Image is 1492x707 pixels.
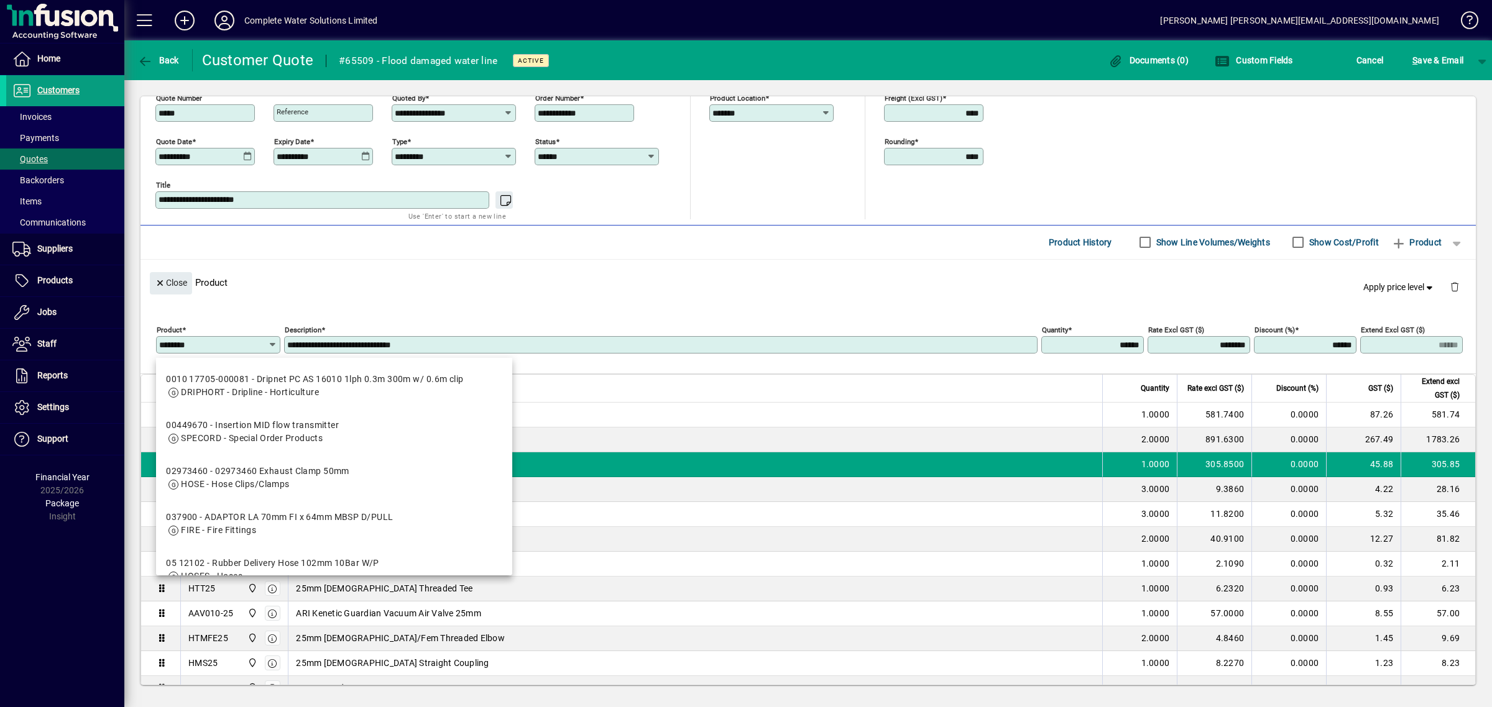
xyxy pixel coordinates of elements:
mat-label: Reference [277,107,308,116]
td: 4.22 [1326,477,1401,502]
mat-label: Discount (%) [1255,325,1295,334]
div: #65509 - Flood damaged water line [339,51,497,71]
span: DRIPHORT - Dripline - Horticulture [181,387,319,397]
a: Suppliers [6,234,124,265]
a: Reports [6,360,124,391]
a: Jobs [6,297,124,328]
mat-label: Quoted by [392,93,425,102]
span: Customers [37,85,80,95]
span: Product [1391,232,1442,252]
app-page-header-button: Back [124,49,193,71]
span: ave & Email [1412,50,1463,70]
button: Documents (0) [1105,49,1192,71]
span: HOSE - Hose Clips/Clamps [181,479,290,489]
div: 581.7400 [1185,408,1244,421]
span: Motueka [244,606,259,620]
mat-label: Quote number [156,93,202,102]
div: 00449670 - Insertion MID flow transmitter [166,419,339,432]
div: 0010 17705-000081 - Dripnet PC AS 16010 1lph 0.3m 300m w/ 0.6m clip [166,373,463,386]
span: 25mm Bend [296,682,344,694]
td: 8.23 [1401,651,1475,676]
span: Package [45,498,79,508]
td: 0.0000 [1251,651,1326,676]
td: 0.32 [1326,552,1401,577]
span: Items [12,196,42,206]
div: 2.1090 [1185,557,1244,570]
mat-label: Quote date [156,137,192,145]
span: 2.0000 [1141,632,1170,644]
span: Settings [37,402,69,412]
a: Invoices [6,106,124,127]
span: Extend excl GST ($) [1409,375,1460,402]
mat-label: Description [285,325,321,334]
div: 891.6300 [1185,433,1244,445]
button: Product History [1044,231,1117,253]
a: Staff [6,329,124,360]
span: 2.0000 [1141,433,1170,445]
mat-label: Expiry date [274,137,310,145]
span: S [1412,55,1417,65]
td: 1783.26 [1401,427,1475,452]
div: [PERSON_NAME] [PERSON_NAME][EMAIL_ADDRESS][DOMAIN_NAME] [1160,11,1439,30]
span: Home [37,53,60,63]
div: HTT25 [188,582,215,595]
td: 0.0000 [1251,427,1326,452]
span: Custom Fields [1215,55,1293,65]
mat-label: Title [156,180,170,189]
span: Motueka [244,656,259,670]
td: 0.0000 [1251,577,1326,601]
mat-label: Freight (excl GST) [885,93,942,102]
mat-option: 0010 17705-000081 - Dripnet PC AS 16010 1lph 0.3m 300m w/ 0.6m clip [156,363,512,409]
span: Jobs [37,307,57,317]
mat-label: Product location [710,93,765,102]
td: 28.16 [1401,477,1475,502]
mat-label: Rounding [885,137,914,145]
span: Staff [37,339,57,349]
mat-option: 05 12102 - Rubber Delivery Hose 102mm 10Bar W/P [156,547,512,593]
span: GST ($) [1368,381,1393,395]
span: Cancel [1356,50,1384,70]
span: Apply price level [1363,281,1435,294]
td: 81.82 [1401,527,1475,552]
td: 6.18 [1326,676,1401,701]
td: 5.32 [1326,502,1401,527]
a: Products [6,265,124,296]
span: 2.0000 [1141,532,1170,545]
div: HMS25 [188,657,218,669]
span: FIRE - Fire Fittings [181,525,256,535]
button: Save & Email [1406,49,1470,71]
span: Quantity [1141,381,1169,395]
span: Rate excl GST ($) [1187,381,1244,395]
span: Close [155,273,187,293]
mat-option: 037900 - ADAPTOR LA 70mm FI x 64mm MBSP D/PULL [156,501,512,547]
button: Close [150,272,192,294]
a: Backorders [6,170,124,191]
div: 305.8500 [1185,458,1244,470]
mat-label: Extend excl GST ($) [1361,325,1425,334]
app-page-header-button: Delete [1440,281,1470,292]
span: Active [518,57,544,65]
td: 0.0000 [1251,626,1326,651]
td: 87.26 [1326,403,1401,427]
a: Home [6,43,124,75]
label: Show Cost/Profit [1307,236,1379,249]
div: HTMFE25 [188,632,228,644]
button: Custom Fields [1212,49,1296,71]
div: 037900 - ADAPTOR LA 70mm FI x 64mm MBSP D/PULL [166,511,393,524]
div: 02973460 - 02973460 Exhaust Clamp 50mm [166,465,349,478]
td: 41.19 [1401,676,1475,701]
div: 11.8200 [1185,508,1244,520]
span: Motueka [244,582,259,595]
div: 9.3860 [1185,483,1244,495]
span: 1.0000 [1141,582,1170,595]
label: Show Line Volumes/Weights [1154,236,1270,249]
div: 40.9100 [1185,532,1244,545]
td: 2.11 [1401,552,1475,577]
td: 0.0000 [1251,403,1326,427]
div: HB25 [188,682,211,694]
td: 581.74 [1401,403,1475,427]
mat-label: Order number [535,93,580,102]
a: Knowledge Base [1452,2,1476,43]
div: Product [140,260,1476,305]
td: 6.23 [1401,577,1475,601]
